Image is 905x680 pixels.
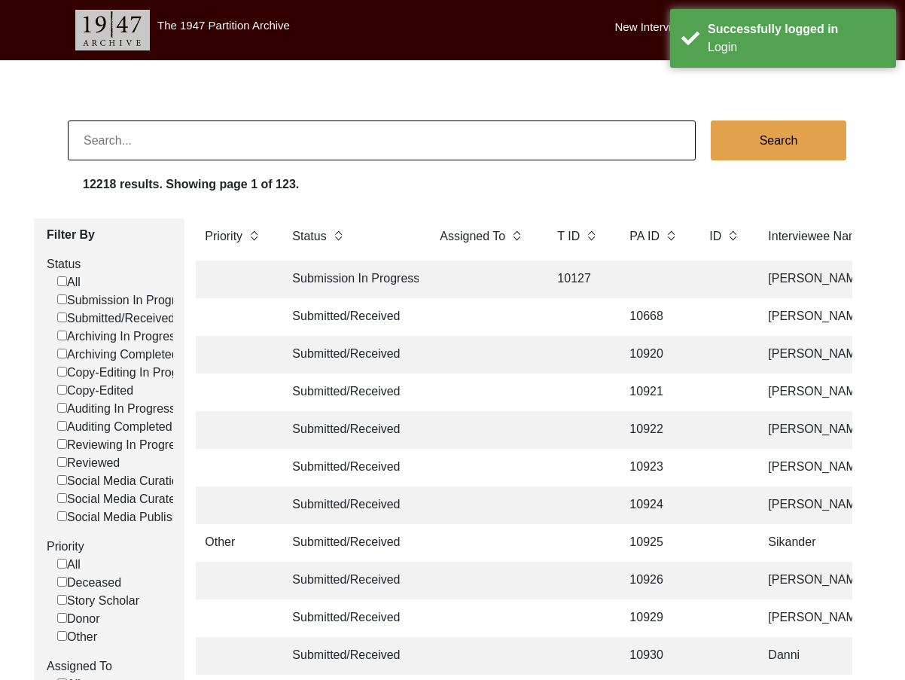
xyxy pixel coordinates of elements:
[768,227,865,245] label: Interviewee Name
[57,475,67,485] input: Social Media Curation In Progress
[57,310,175,328] label: Submitted/Received
[57,331,67,340] input: Archiving In Progress
[283,486,419,524] td: Submitted/Received
[57,364,201,382] label: Copy-Editing In Progress
[57,349,67,358] input: Archiving Completed
[557,227,580,245] label: T ID
[283,261,419,298] td: Submission In Progress
[57,382,133,400] label: Copy-Edited
[283,336,419,374] td: Submitted/Received
[75,10,150,50] img: header-logo.png
[57,628,97,646] label: Other
[620,562,688,599] td: 10926
[57,439,67,449] input: Reviewing In Progress
[57,577,67,587] input: Deceased
[205,227,242,245] label: Priority
[283,374,419,411] td: Submitted/Received
[57,276,67,286] input: All
[47,657,173,675] label: Assigned To
[57,610,100,628] label: Donor
[283,449,419,486] td: Submitted/Received
[57,294,67,304] input: Submission In Progress
[711,120,846,160] button: Search
[57,493,67,503] input: Social Media Curated
[292,227,326,245] label: Status
[620,374,688,411] td: 10921
[57,631,67,641] input: Other
[615,19,686,36] label: New Interview
[57,613,67,623] input: Donor
[57,346,178,364] label: Archiving Completed
[57,291,194,310] label: Submission In Progress
[57,418,172,436] label: Auditing Completed
[708,20,885,38] div: Successfully logged in
[586,227,596,244] img: sort-button.png
[57,592,139,610] label: Story Scholar
[620,524,688,562] td: 10925
[620,637,688,675] td: 10930
[283,562,419,599] td: Submitted/Received
[283,599,419,637] td: Submitted/Received
[666,227,676,244] img: sort-button.png
[57,511,67,521] input: Social Media Published
[57,472,250,490] label: Social Media Curation In Progress
[196,524,271,562] td: Other
[620,486,688,524] td: 10924
[57,313,67,322] input: Submitted/Received
[283,411,419,449] td: Submitted/Received
[57,490,182,508] label: Social Media Curated
[57,436,187,454] label: Reviewing In Progress
[620,599,688,637] td: 10929
[708,38,885,56] div: Login
[57,457,67,467] input: Reviewed
[629,227,660,245] label: PA ID
[83,175,299,194] label: 12218 results. Showing page 1 of 123.
[57,454,120,472] label: Reviewed
[283,637,419,675] td: Submitted/Received
[283,524,419,562] td: Submitted/Received
[57,556,81,574] label: All
[727,227,738,244] img: sort-button.png
[57,595,67,605] input: Story Scholar
[620,411,688,449] td: 10922
[620,336,688,374] td: 10920
[57,273,81,291] label: All
[440,227,505,245] label: Assigned To
[709,227,721,245] label: ID
[47,226,173,244] label: Filter By
[333,227,343,244] img: sort-button.png
[68,120,696,160] input: Search...
[57,400,175,418] label: Auditing In Progress
[57,403,67,413] input: Auditing In Progress
[47,255,173,273] label: Status
[57,421,67,431] input: Auditing Completed
[511,227,522,244] img: sort-button.png
[283,298,419,336] td: Submitted/Received
[57,385,67,395] input: Copy-Edited
[57,367,67,377] input: Copy-Editing In Progress
[157,19,290,32] label: The 1947 Partition Archive
[548,261,608,298] td: 10127
[57,559,67,569] input: All
[57,508,192,526] label: Social Media Published
[57,574,121,592] label: Deceased
[248,227,259,244] img: sort-button.png
[47,538,173,556] label: Priority
[57,328,181,346] label: Archiving In Progress
[620,449,688,486] td: 10923
[620,298,688,336] td: 10668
